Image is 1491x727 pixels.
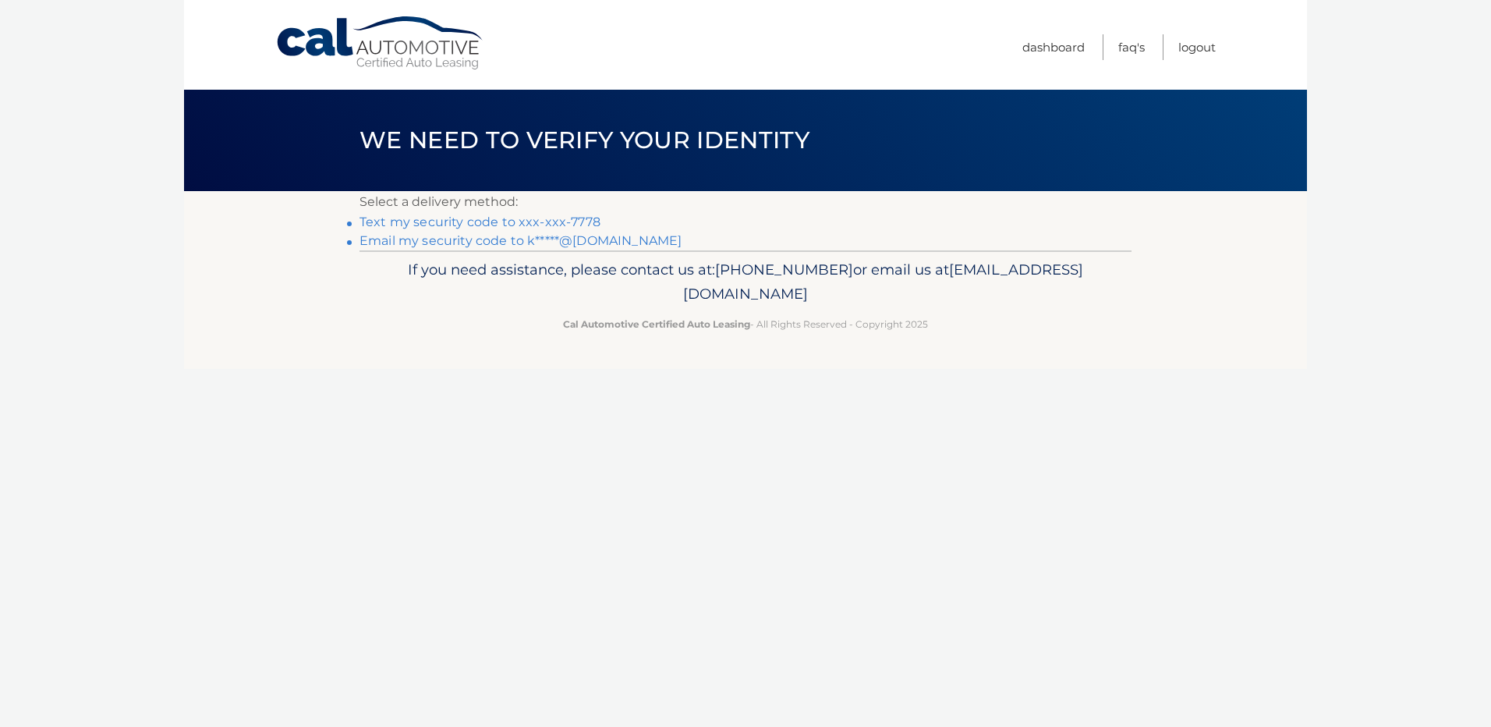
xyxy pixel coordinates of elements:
a: Cal Automotive [275,16,486,71]
p: - All Rights Reserved - Copyright 2025 [370,316,1121,332]
a: Logout [1178,34,1216,60]
p: If you need assistance, please contact us at: or email us at [370,257,1121,307]
p: Select a delivery method: [359,191,1132,213]
span: [PHONE_NUMBER] [715,261,853,278]
strong: Cal Automotive Certified Auto Leasing [563,318,750,330]
a: Dashboard [1022,34,1085,60]
span: We need to verify your identity [359,126,809,154]
a: Text my security code to xxx-xxx-7778 [359,215,600,229]
a: FAQ's [1118,34,1145,60]
a: Email my security code to k*****@[DOMAIN_NAME] [359,233,682,248]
